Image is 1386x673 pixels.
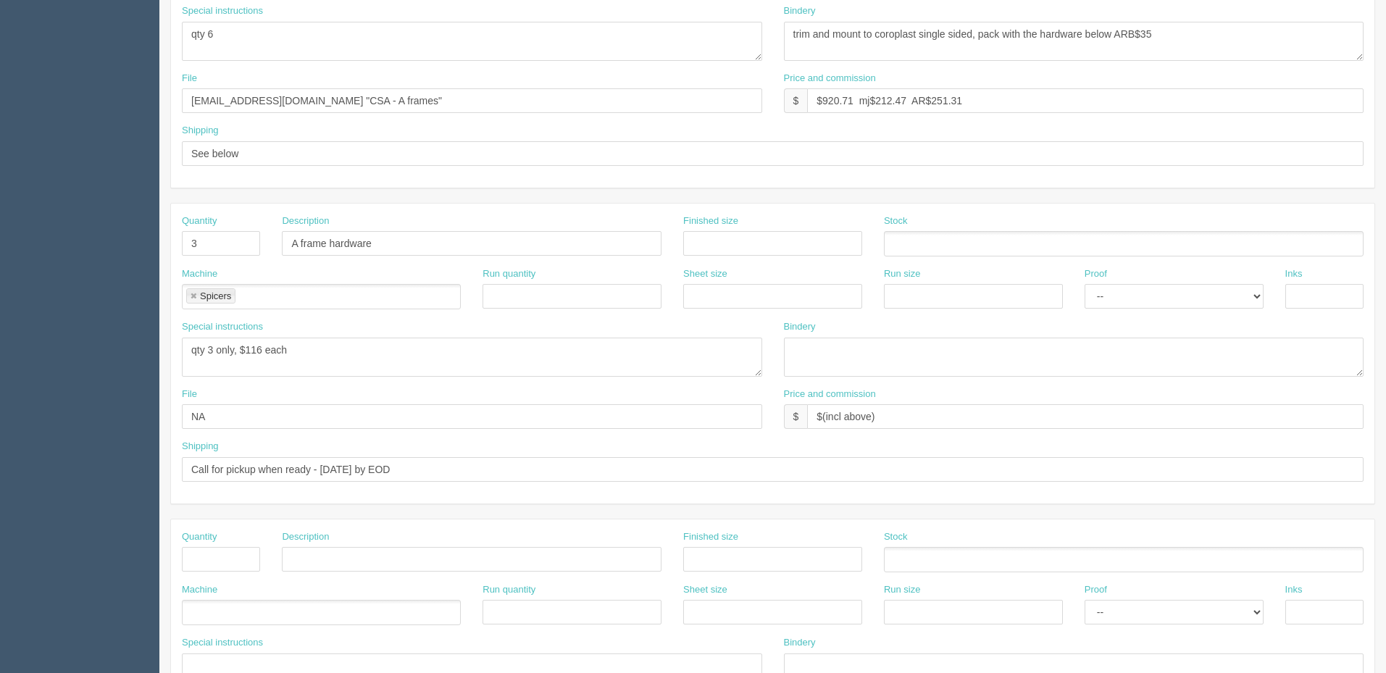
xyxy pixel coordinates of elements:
label: Inks [1285,267,1303,281]
label: Bindery [784,4,816,18]
div: $ [784,88,808,113]
textarea: qty 3 only, $116 each [182,338,762,377]
label: Proof [1085,267,1107,281]
label: Price and commission [784,72,876,85]
label: Run size [884,267,921,281]
label: Description [282,214,329,228]
label: Run quantity [483,583,535,597]
div: Spicers [200,291,231,301]
label: Machine [182,583,217,597]
label: Shipping [182,440,219,453]
label: Machine [182,267,217,281]
label: Bindery [784,636,816,650]
label: Finished size [683,530,738,544]
textarea: qty 6 [182,22,762,61]
label: Proof [1085,583,1107,597]
label: Shipping [182,124,219,138]
label: Quantity [182,530,217,544]
label: File [182,72,197,85]
label: Quantity [182,214,217,228]
label: Sheet size [683,267,727,281]
label: Run size [884,583,921,597]
label: Bindery [784,320,816,334]
label: File [182,388,197,401]
label: Price and commission [784,388,876,401]
label: Stock [884,214,908,228]
textarea: trim and mount to coroplast single sided, pack with the hardware below ARB$35 [784,22,1364,61]
label: Run quantity [483,267,535,281]
label: Special instructions [182,636,263,650]
label: Finished size [683,214,738,228]
label: Sheet size [683,583,727,597]
label: Description [282,530,329,544]
label: Special instructions [182,320,263,334]
label: Stock [884,530,908,544]
label: Special instructions [182,4,263,18]
label: Inks [1285,583,1303,597]
div: $ [784,404,808,429]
